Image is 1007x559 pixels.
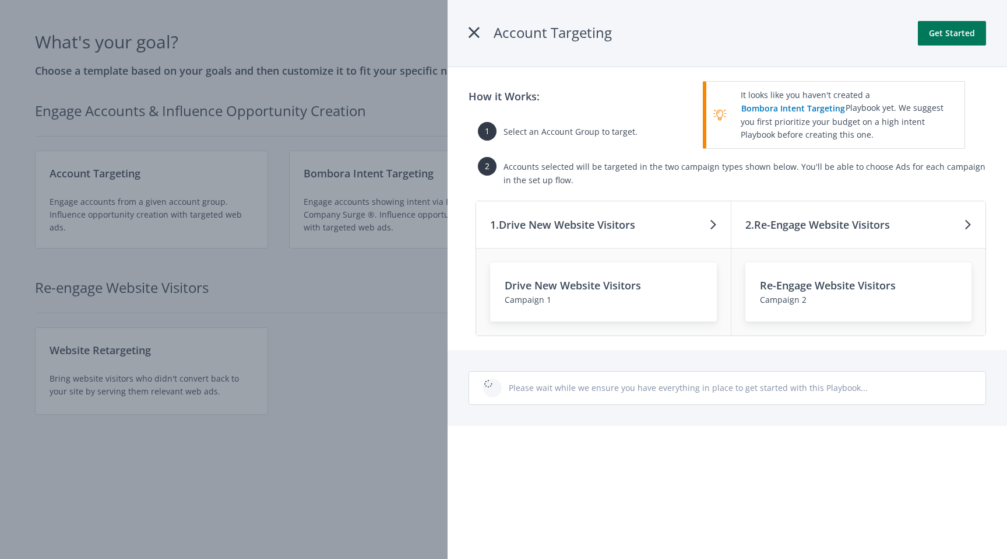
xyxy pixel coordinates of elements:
[505,294,544,305] span: Campaign
[494,23,612,42] span: Account Targeting
[741,102,846,116] button: Bombora Intent Targeting
[802,294,807,305] span: 2
[478,122,497,141] span: 1
[760,294,800,305] span: Campaign
[918,21,986,46] button: Get Started
[760,277,957,294] h3: Re-Engage Website Visitors
[741,89,943,140] span: It looks like you haven't created a Playbook yet. We suggest you first prioritize your budget on ...
[547,294,551,305] span: 1
[745,216,890,233] h3: 2. Re-Engage Website Visitors
[509,382,971,394] div: Please wait while we ensure you have everything in place to get started with this Playbook...
[469,88,540,104] h3: How it Works:
[505,277,702,294] h3: Drive New Website Visitors
[503,126,638,137] span: Select an Account Group to target.
[503,161,985,185] span: Accounts selected will be targeted in the two campaign types shown below. You'll be able to choos...
[490,216,635,233] h3: 1. Drive New Website Visitors
[478,157,497,176] span: 2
